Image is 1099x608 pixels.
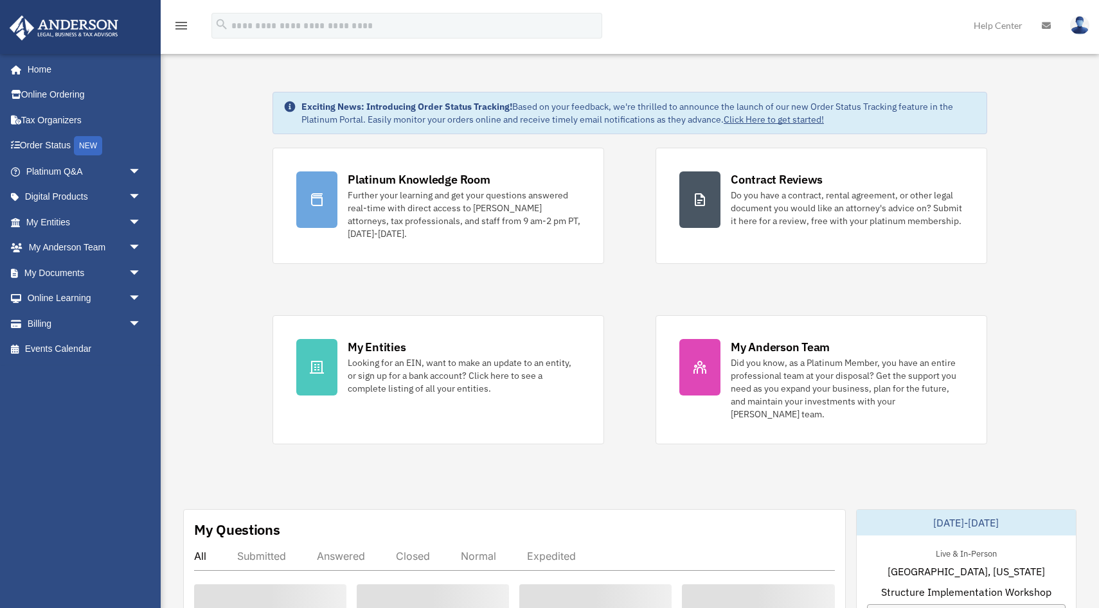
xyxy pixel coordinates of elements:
a: Billingarrow_drop_down [9,311,161,336]
a: My Entities Looking for an EIN, want to make an update to an entity, or sign up for a bank accoun... [273,315,604,444]
a: Platinum Q&Aarrow_drop_down [9,159,161,184]
div: [DATE]-[DATE] [857,510,1077,535]
div: Contract Reviews [731,171,823,187]
div: Expedited [527,550,576,562]
a: Home [9,56,154,82]
span: arrow_drop_down [129,235,154,261]
a: My Anderson Team Did you know, as a Platinum Member, you have an entire professional team at your... [656,315,987,444]
img: Anderson Advisors Platinum Portal [6,15,122,40]
div: Did you know, as a Platinum Member, you have an entire professional team at your disposal? Get th... [731,356,963,421]
span: arrow_drop_down [129,311,154,337]
img: User Pic [1070,16,1089,35]
strong: Exciting News: Introducing Order Status Tracking! [301,101,512,112]
div: Normal [461,550,496,562]
div: Further your learning and get your questions answered real-time with direct access to [PERSON_NAM... [348,189,580,240]
a: Online Ordering [9,82,161,108]
a: My Documentsarrow_drop_down [9,260,161,286]
div: Platinum Knowledge Room [348,171,490,187]
a: My Anderson Teamarrow_drop_down [9,235,161,261]
div: Answered [317,550,365,562]
span: Structure Implementation Workshop [881,584,1051,600]
a: Digital Productsarrow_drop_down [9,184,161,210]
a: Contract Reviews Do you have a contract, rental agreement, or other legal document you would like... [656,148,987,264]
span: [GEOGRAPHIC_DATA], [US_STATE] [888,564,1045,579]
i: menu [174,18,189,33]
a: Platinum Knowledge Room Further your learning and get your questions answered real-time with dire... [273,148,604,264]
a: Events Calendar [9,336,161,362]
a: My Entitiesarrow_drop_down [9,209,161,235]
div: My Questions [194,520,280,539]
span: arrow_drop_down [129,159,154,185]
div: Live & In-Person [925,546,1007,559]
span: arrow_drop_down [129,260,154,286]
span: arrow_drop_down [129,286,154,312]
div: Closed [396,550,430,562]
a: Order StatusNEW [9,133,161,159]
span: arrow_drop_down [129,184,154,211]
div: Do you have a contract, rental agreement, or other legal document you would like an attorney's ad... [731,189,963,227]
div: My Entities [348,339,406,355]
div: Looking for an EIN, want to make an update to an entity, or sign up for a bank account? Click her... [348,356,580,395]
span: arrow_drop_down [129,209,154,236]
div: My Anderson Team [731,339,830,355]
div: Based on your feedback, we're thrilled to announce the launch of our new Order Status Tracking fe... [301,100,976,126]
div: Submitted [237,550,286,562]
i: search [215,17,229,31]
a: Online Learningarrow_drop_down [9,286,161,311]
a: menu [174,22,189,33]
div: All [194,550,206,562]
div: NEW [74,136,102,155]
a: Tax Organizers [9,107,161,133]
a: Click Here to get started! [724,114,824,125]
